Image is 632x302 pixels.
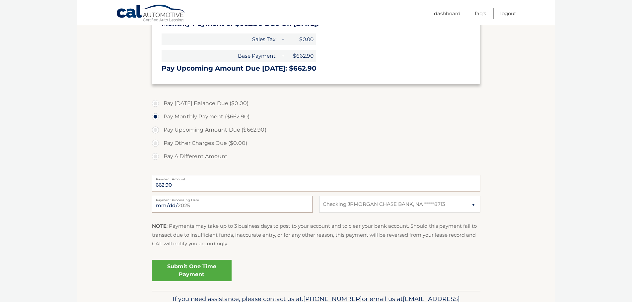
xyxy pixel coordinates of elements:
a: Dashboard [434,8,460,19]
h3: Pay Upcoming Amount Due [DATE]: $662.90 [162,64,471,73]
span: $0.00 [286,33,316,45]
label: Pay A Different Amount [152,150,480,163]
span: Sales Tax: [162,33,279,45]
a: Logout [500,8,516,19]
strong: NOTE [152,223,167,229]
label: Pay Upcoming Amount Due ($662.90) [152,123,480,137]
label: Pay Other Charges Due ($0.00) [152,137,480,150]
a: Submit One Time Payment [152,260,232,281]
label: Payment Amount [152,175,480,180]
span: + [279,50,286,62]
p: : Payments may take up to 3 business days to post to your account and to clear your bank account.... [152,222,480,248]
label: Pay [DATE] Balance Due ($0.00) [152,97,480,110]
input: Payment Amount [152,175,480,192]
a: FAQ's [475,8,486,19]
label: Payment Processing Date [152,196,313,201]
span: $662.90 [286,50,316,62]
input: Payment Date [152,196,313,212]
span: Base Payment: [162,50,279,62]
label: Pay Monthly Payment ($662.90) [152,110,480,123]
span: + [279,33,286,45]
a: Cal Automotive [116,4,186,24]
